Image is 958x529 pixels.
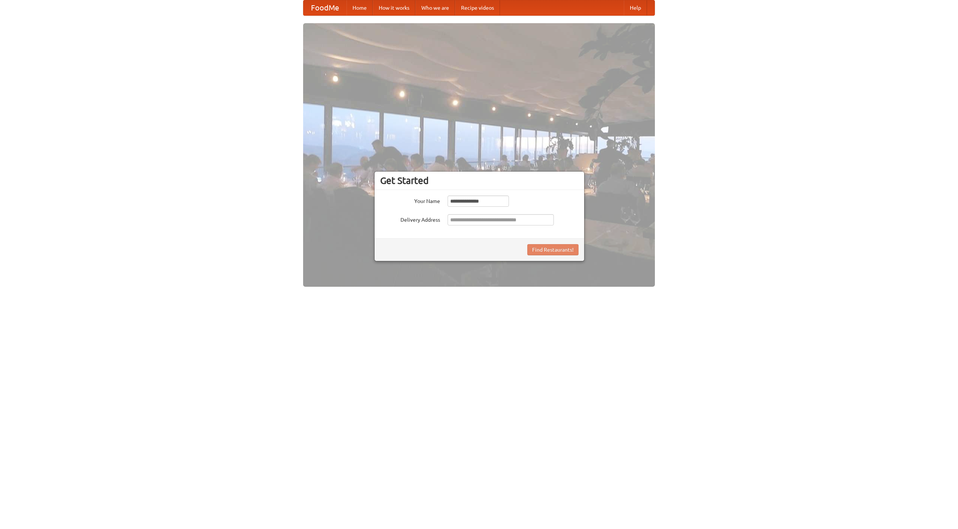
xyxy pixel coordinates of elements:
a: Home [347,0,373,15]
label: Delivery Address [380,214,440,224]
a: FoodMe [303,0,347,15]
h3: Get Started [380,175,579,186]
label: Your Name [380,196,440,205]
button: Find Restaurants! [527,244,579,255]
a: How it works [373,0,415,15]
a: Who we are [415,0,455,15]
a: Help [624,0,647,15]
a: Recipe videos [455,0,500,15]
